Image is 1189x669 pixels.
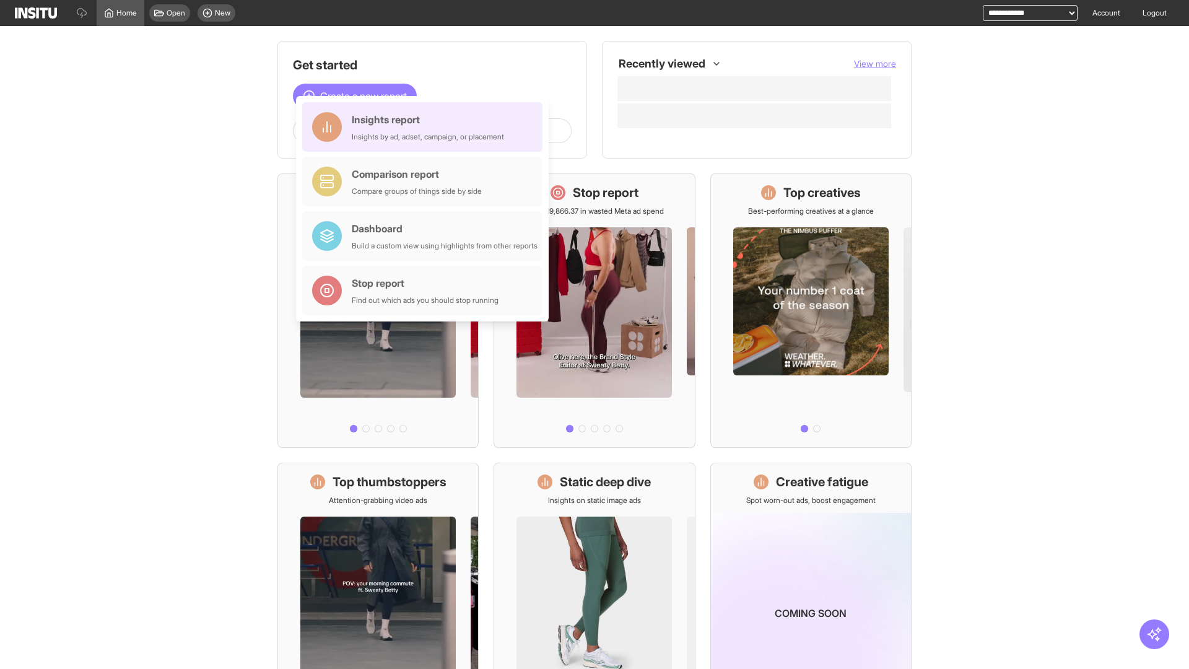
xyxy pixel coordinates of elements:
img: Logo [15,7,57,19]
a: What's live nowSee all active ads instantly [277,173,479,448]
h1: Stop report [573,184,638,201]
span: View more [854,58,896,69]
a: Stop reportSave £19,866.37 in wasted Meta ad spend [494,173,695,448]
span: Create a new report [320,89,407,103]
h1: Top thumbstoppers [333,473,446,491]
div: Stop report [352,276,499,291]
p: Best-performing creatives at a glance [748,206,874,216]
p: Insights on static image ads [548,496,641,505]
h1: Get started [293,56,572,74]
span: Open [167,8,185,18]
button: Create a new report [293,84,417,108]
div: Comparison report [352,167,482,181]
a: Top creativesBest-performing creatives at a glance [710,173,912,448]
span: New [215,8,230,18]
div: Insights report [352,112,504,127]
div: Dashboard [352,221,538,236]
span: Home [116,8,137,18]
div: Find out which ads you should stop running [352,295,499,305]
p: Attention-grabbing video ads [329,496,427,505]
div: Build a custom view using highlights from other reports [352,241,538,251]
h1: Top creatives [783,184,861,201]
div: Compare groups of things side by side [352,186,482,196]
div: Insights by ad, adset, campaign, or placement [352,132,504,142]
h1: Static deep dive [560,473,651,491]
button: View more [854,58,896,70]
p: Save £19,866.37 in wasted Meta ad spend [525,206,664,216]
